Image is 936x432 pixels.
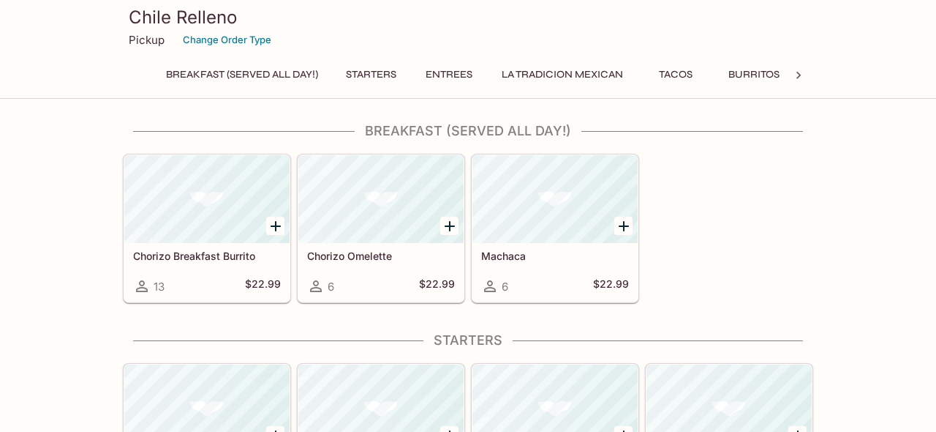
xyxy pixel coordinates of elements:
[298,154,464,302] a: Chorizo Omelette6$22.99
[133,250,281,262] h5: Chorizo Breakfast Burrito
[472,154,638,302] a: Machaca6$22.99
[481,250,629,262] h5: Machaca
[266,217,284,235] button: Add Chorizo Breakfast Burrito
[298,155,464,243] div: Chorizo Omelette
[472,155,638,243] div: Machaca
[494,64,631,85] button: La Tradicion Mexican
[123,123,813,139] h4: Breakfast (Served ALL DAY!)
[643,64,709,85] button: Tacos
[328,280,334,294] span: 6
[416,64,482,85] button: Entrees
[593,278,629,295] h5: $22.99
[245,278,281,295] h5: $22.99
[123,332,813,349] h4: Starters
[440,217,458,235] button: Add Chorizo Omelette
[720,64,788,85] button: Burritos
[176,29,278,51] button: Change Order Type
[129,33,165,47] p: Pickup
[614,217,633,235] button: Add Machaca
[502,280,508,294] span: 6
[307,250,455,262] h5: Chorizo Omelette
[158,64,326,85] button: Breakfast (Served ALL DAY!)
[338,64,404,85] button: Starters
[419,278,455,295] h5: $22.99
[154,280,165,294] span: 13
[129,6,807,29] h3: Chile Relleno
[124,154,290,302] a: Chorizo Breakfast Burrito13$22.99
[124,155,290,243] div: Chorizo Breakfast Burrito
